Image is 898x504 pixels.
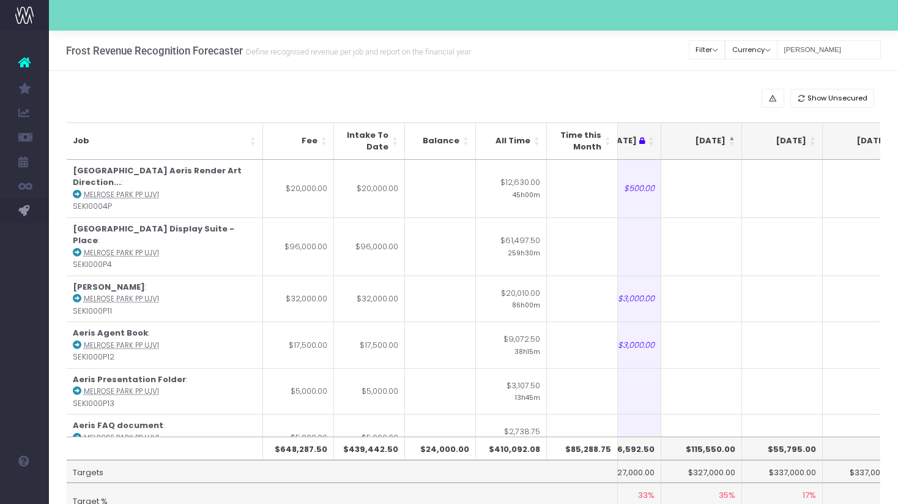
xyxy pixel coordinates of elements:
input: Search... [777,40,881,59]
abbr: Melrose Park PP UJV1 [84,190,159,200]
th: Intake To Date: activate to sort column ascending [334,122,405,160]
abbr: Melrose Park PP UJV1 [84,386,159,396]
td: $12,630.00 [476,160,547,217]
td: : SEKI000P11 [67,276,263,322]
td: $17,500.00 [334,322,405,368]
td: $500.00 [581,160,661,217]
strong: [PERSON_NAME] [73,281,145,293]
th: $439,442.50 [334,437,405,460]
strong: Aeris Agent Book [73,327,148,339]
abbr: Melrose Park PP UJV1 [84,294,159,304]
td: $32,000.00 [263,276,334,322]
td: $5,000.00 [263,414,334,461]
td: $327,000.00 [581,460,661,483]
td: : SEKI000P14 [67,414,263,461]
span: 17% [803,489,816,502]
td: $9,072.50 [476,322,547,368]
th: $410,092.08 [476,437,547,460]
th: Aug 25 : activate to sort column ascending [581,122,661,160]
abbr: Melrose Park PP UJV1 [84,433,159,443]
td: $5,000.00 [334,414,405,461]
td: $17,500.00 [263,322,334,368]
td: $61,497.50 [476,217,547,276]
img: images/default_profile_image.png [15,480,34,498]
td: $32,000.00 [334,276,405,322]
td: $3,000.00 [581,322,661,368]
small: 45h00m [513,189,540,200]
td: $20,010.00 [476,276,547,322]
small: 13h45m [515,391,540,402]
td: $337,000.00 [742,460,823,483]
small: 38h15m [514,345,540,356]
th: Job: activate to sort column ascending [67,122,263,160]
span: 33% [638,489,655,502]
td: : SEKI0004P [67,160,263,217]
th: All Time: activate to sort column ascending [476,122,547,160]
td: $5,000.00 [334,368,405,415]
small: 86h00m [512,299,540,310]
td: : SEKI000P13 [67,368,263,415]
th: $24,000.00 [405,437,476,460]
th: Fee: activate to sort column ascending [263,122,334,160]
td: : SEKI000P12 [67,322,263,368]
strong: Aeris FAQ document [73,419,163,431]
td: $327,000.00 [661,460,742,483]
td: $96,000.00 [334,217,405,276]
th: Time this Month: activate to sort column ascending [547,122,618,160]
button: Currency [725,40,777,59]
button: Show Unsecured [790,89,875,108]
button: Filter [689,40,725,59]
h3: Frost Revenue Recognition Forecaster [66,45,471,57]
small: 259h30m [508,247,540,258]
th: $648,287.50 [263,437,334,460]
td: $96,000.00 [263,217,334,276]
strong: [GEOGRAPHIC_DATA] Aeris Render Art Direction... [73,165,242,189]
td: $5,000.00 [263,368,334,415]
td: $3,000.00 [581,276,661,322]
td: $20,000.00 [263,160,334,217]
th: Sep 25: activate to sort column descending [661,122,742,160]
span: Show Unsecured [807,93,867,103]
td: Targets [67,460,618,483]
strong: [GEOGRAPHIC_DATA] Display Suite - Place [73,223,234,247]
td: $20,000.00 [334,160,405,217]
th: Balance: activate to sort column ascending [405,122,476,160]
td: $2,738.75 [476,414,547,461]
strong: Aeris Presentation Folder [73,374,186,385]
td: : SEKI000P4 [67,217,263,276]
th: $85,288.75 [547,437,618,460]
span: 35% [719,489,735,502]
th: Oct 25: activate to sort column ascending [742,122,823,160]
td: $3,107.50 [476,368,547,415]
abbr: Melrose Park PP UJV1 [84,340,159,350]
abbr: Melrose Park PP UJV1 [84,248,159,258]
small: Define recognised revenue per job and report on the financial year [243,45,471,57]
th: $115,550.00 [661,437,742,460]
th: $106,592.50 [581,437,661,460]
th: $55,795.00 [742,437,823,460]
